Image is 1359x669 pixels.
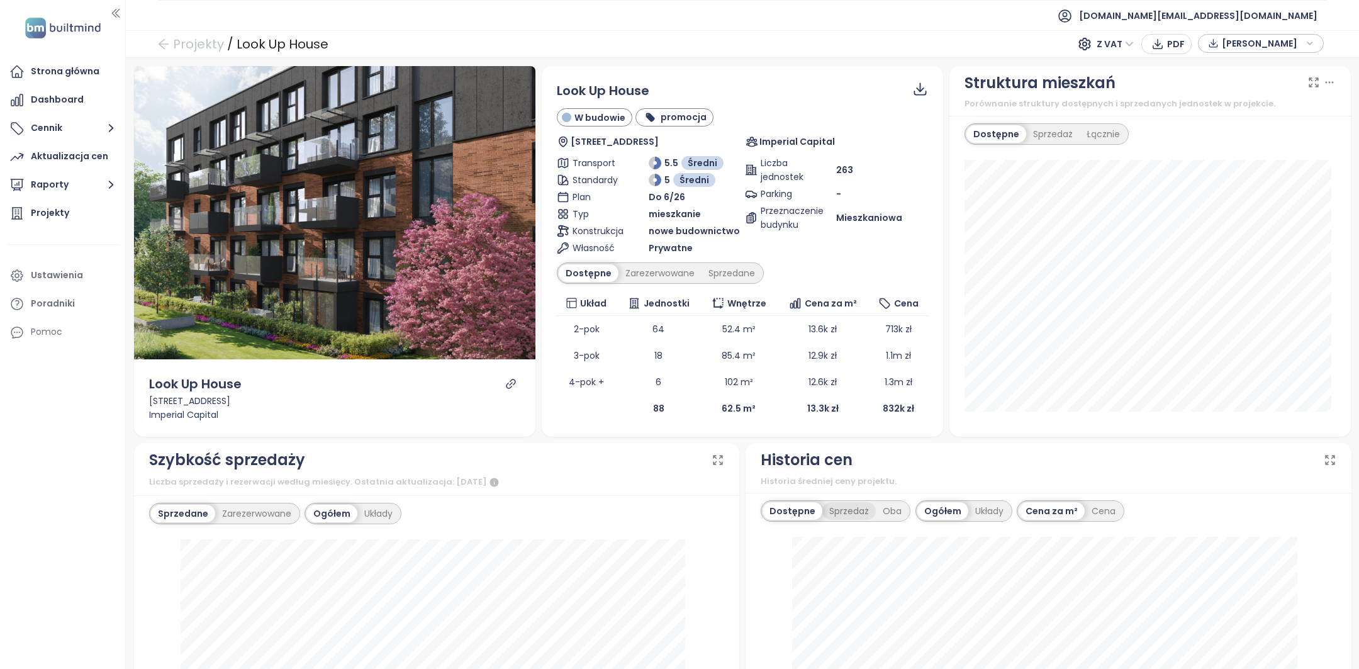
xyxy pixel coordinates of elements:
span: 1.3m zł [885,376,912,388]
div: Dostępne [966,125,1026,143]
div: [STREET_ADDRESS] [149,394,520,408]
span: Mieszkaniowa [836,211,902,225]
td: 2-pok [557,316,617,342]
span: [STREET_ADDRESS] [571,135,659,149]
b: 13.3k zł [807,402,839,415]
span: 1.1m zł [886,349,911,362]
div: Imperial Capital [149,408,520,422]
button: Raporty [6,172,119,198]
span: nowe budownictwo [649,224,740,238]
span: Własność [573,241,618,255]
span: 5 [664,173,670,187]
b: 832k zł [883,402,914,415]
b: promocja [661,111,707,123]
span: Do 6/26 [649,190,685,204]
td: 18 [617,342,701,369]
div: Pomoc [6,320,119,345]
span: Typ [573,207,618,221]
span: Wnętrze [727,296,766,310]
span: Układ [580,296,607,310]
div: Dostępne [763,502,822,520]
b: 88 [653,402,664,415]
div: Sprzedaż [822,502,876,520]
span: [DOMAIN_NAME][EMAIL_ADDRESS][DOMAIN_NAME] [1079,1,1317,31]
div: Struktura mieszkań [965,71,1116,95]
a: Ustawienia [6,263,119,288]
span: Jednostki [644,296,690,310]
div: Cena [1085,502,1122,520]
td: 3-pok [557,342,617,369]
span: Cena za m² [805,296,857,310]
div: Historia średniej ceny projektu. [761,475,1336,488]
span: PDF [1167,37,1185,51]
td: 52.4 m² [701,316,777,342]
td: 85.4 m² [701,342,777,369]
div: Sprzedane [151,505,215,522]
span: Look Up House [557,82,649,99]
button: PDF [1141,34,1192,54]
a: Dashboard [6,87,119,113]
div: button [1205,34,1317,53]
span: W budowie [574,111,625,125]
span: - [836,188,841,200]
div: Dashboard [31,92,84,108]
div: Strona główna [31,64,99,79]
span: link [505,378,517,390]
div: Ogółem [306,505,357,522]
div: Sprzedane [702,264,762,282]
a: Strona główna [6,59,119,84]
div: Ogółem [917,502,968,520]
div: Liczba sprzedaży i rezerwacji według miesięcy. Ostatnia aktualizacja: [DATE] [149,475,725,490]
div: Pomoc [31,324,62,340]
span: Imperial Capital [759,135,835,149]
a: Projekty [6,201,119,226]
span: 263 [836,163,853,177]
span: 12.6k zł [808,376,837,388]
span: Konstrukcja [573,224,618,238]
span: Liczba jednostek [761,156,807,184]
span: mieszkanie [649,207,701,221]
img: logo [21,15,104,41]
span: Standardy [573,173,618,187]
div: Układy [968,502,1010,520]
td: 102 m² [701,369,777,395]
div: Poradniki [31,296,75,312]
span: 713k zł [885,323,912,335]
span: Cena [894,296,919,310]
div: Szybkość sprzedaży [149,448,305,472]
span: 12.9k zł [808,349,837,362]
div: Historia cen [761,448,853,472]
span: Prywatne [649,241,693,255]
span: Plan [573,190,618,204]
div: Projekty [31,205,69,221]
div: Look Up House [237,33,328,55]
div: Sprzedaż [1026,125,1080,143]
a: Aktualizacja cen [6,144,119,169]
div: Aktualizacja cen [31,149,108,164]
div: Oba [876,502,909,520]
div: Porównanie struktury dostępnych i sprzedanych jednostek w projekcie. [965,98,1336,110]
a: arrow-left Projekty [157,33,224,55]
td: 64 [617,316,701,342]
span: 13.6k zł [808,323,837,335]
div: Ustawienia [31,267,83,283]
div: Układy [357,505,400,522]
div: Zarezerwowane [215,505,298,522]
span: Parking [761,187,807,201]
div: Look Up House [149,374,242,394]
div: Zarezerwowane [618,264,702,282]
div: Dostępne [559,264,618,282]
div: Cena za m² [1019,502,1085,520]
td: 4-pok + [557,369,617,395]
td: 6 [617,369,701,395]
span: [PERSON_NAME] [1222,34,1303,53]
span: arrow-left [157,38,170,50]
span: Średni [688,156,717,170]
span: Przeznaczenie budynku [761,204,807,232]
span: 5.5 [664,156,678,170]
a: Poradniki [6,291,119,317]
button: Cennik [6,116,119,141]
span: Transport [573,156,618,170]
div: Łącznie [1080,125,1127,143]
span: Z VAT [1097,35,1134,53]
